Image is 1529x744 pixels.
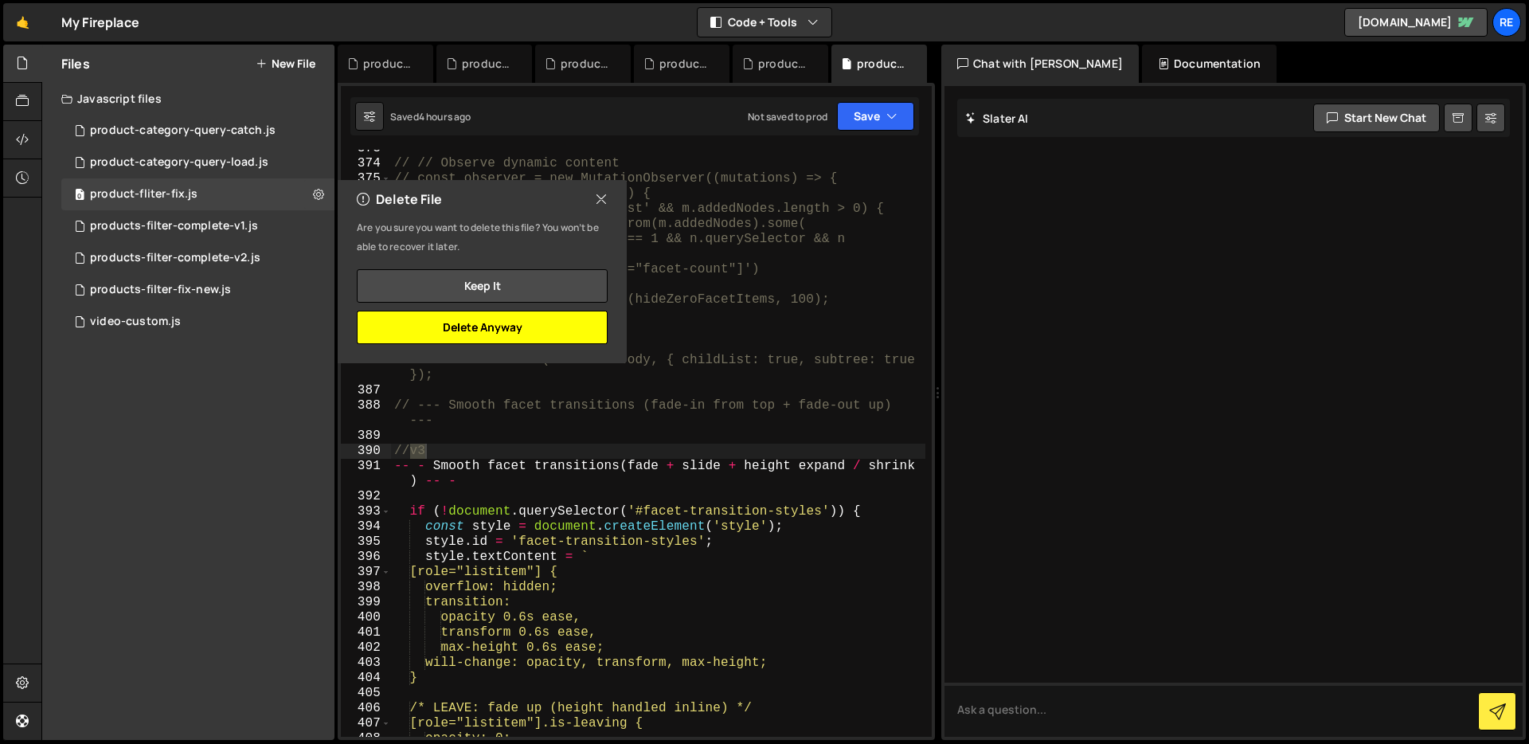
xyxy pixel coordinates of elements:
div: 406 [341,701,391,716]
div: 397 [341,565,391,580]
h2: Files [61,55,90,72]
div: 398 [341,580,391,595]
div: 399 [341,595,391,610]
div: 407 [341,716,391,731]
div: product-fliter-fix.js [857,56,908,72]
div: 388 [341,398,391,429]
p: Are you sure you want to delete this file? You won’t be able to recover it later. [357,218,608,256]
div: 394 [341,519,391,535]
div: product-category-query-load.js [462,56,513,72]
div: 389 [341,429,391,444]
div: products-filter-complete-v2.js [90,251,260,265]
div: My Fireplace [61,13,139,32]
div: 4 hours ago [419,110,471,123]
div: 401 [341,625,391,640]
button: Delete Anyway [357,311,608,344]
div: 395 [341,535,391,550]
div: 387 [341,383,391,398]
div: 391 [341,459,391,489]
div: 386 [341,353,391,383]
div: video-custom.js [90,315,181,329]
div: products-filter-fix-new.js [758,56,809,72]
div: Not saved to prod [748,110,827,123]
div: product-category-query-catch.js [61,115,334,147]
div: 16528/44867.js [61,306,334,338]
button: Start new chat [1313,104,1440,132]
div: product-fliter-fix.js [61,178,334,210]
div: 390 [341,444,391,459]
div: Documentation [1142,45,1277,83]
div: 393 [341,504,391,519]
div: Chat with [PERSON_NAME] [941,45,1139,83]
span: 0 [75,190,84,202]
div: 375 [341,171,391,186]
h2: Delete File [357,190,442,208]
h2: Slater AI [965,111,1029,126]
div: products-filter-fix-new.js [61,274,334,306]
div: Javascript files [42,83,334,115]
div: 405 [341,686,391,701]
div: product-fliter-fix.js [90,187,197,202]
div: product-category-query-catch.js [363,56,414,72]
div: 392 [341,489,391,504]
button: Code + Tools [698,8,831,37]
div: 374 [341,156,391,171]
div: products-filter-complete-v1.js [61,210,334,242]
div: product-category-query-load.js [61,147,334,178]
div: 404 [341,671,391,686]
div: products-filter-complete-v2.js [561,56,612,72]
div: 400 [341,610,391,625]
div: product-category-query-load.js [90,155,268,170]
div: Saved [390,110,471,123]
div: product-category-query-catch.js [90,123,276,138]
a: Re [1492,8,1521,37]
div: products-filter-complete-v1.js [90,219,258,233]
button: Keep it [357,269,608,303]
a: [DOMAIN_NAME] [1344,8,1488,37]
div: 403 [341,656,391,671]
div: products-filter-complete-v1.js [659,56,710,72]
a: 🤙 [3,3,42,41]
button: New File [256,57,315,70]
div: 402 [341,640,391,656]
div: 396 [341,550,391,565]
div: products-filter-fix-new.js [90,283,231,297]
div: products-filter-complete-v2.js [61,242,334,274]
button: Save [837,102,914,131]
